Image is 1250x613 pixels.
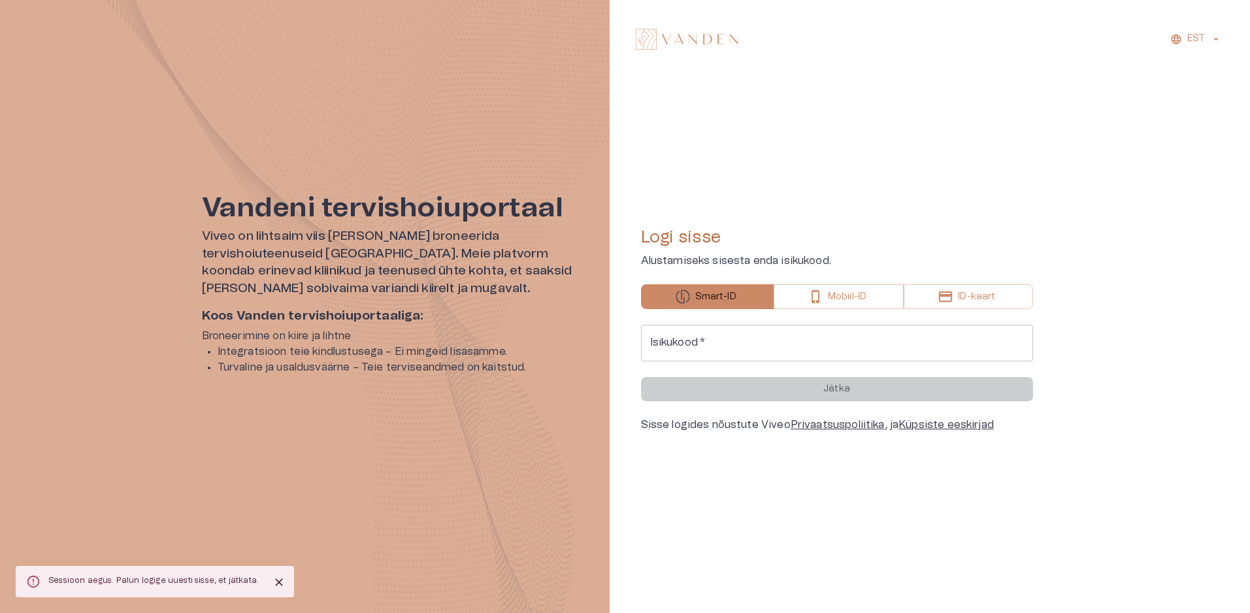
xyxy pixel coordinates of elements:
[269,572,289,592] button: Close
[828,290,866,304] p: Mobiil-ID
[791,420,885,430] a: Privaatsuspoliitika
[641,284,774,309] button: Smart-ID
[641,227,1033,248] h4: Logi sisse
[1168,29,1224,48] button: EST
[48,570,259,593] div: Sessioon aegus. Palun logige uuesti sisse, et jätkata.
[695,290,736,304] p: Smart-ID
[904,284,1032,309] button: ID-kaart
[958,290,995,304] p: ID-kaart
[636,29,738,50] img: Vanden logo
[641,417,1033,433] div: Sisse logides nõustute Viveo , ja
[774,284,904,309] button: Mobiil-ID
[898,420,994,430] a: Küpsiste eeskirjad
[1187,32,1205,46] p: EST
[641,253,1033,269] p: Alustamiseks sisesta enda isikukood.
